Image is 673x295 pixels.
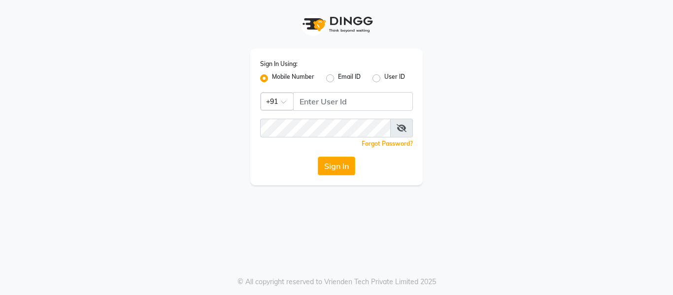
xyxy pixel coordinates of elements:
[318,157,355,175] button: Sign In
[297,10,376,39] img: logo1.svg
[260,119,391,137] input: Username
[384,72,405,84] label: User ID
[293,92,413,111] input: Username
[338,72,361,84] label: Email ID
[362,140,413,147] a: Forgot Password?
[260,60,298,68] label: Sign In Using:
[272,72,314,84] label: Mobile Number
